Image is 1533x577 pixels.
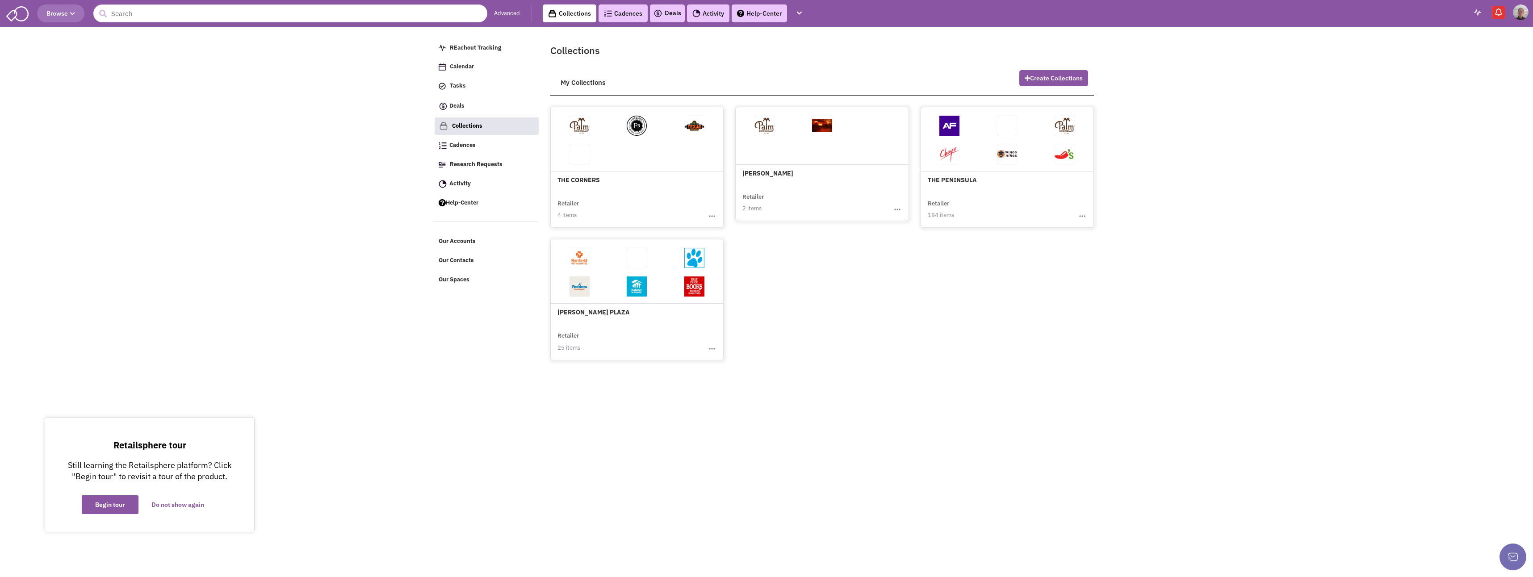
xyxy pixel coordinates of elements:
span: REachout Tracking [450,44,501,51]
img: icon-tasks.png [439,83,446,90]
a: Cadences [599,4,648,22]
a: Deals [434,97,538,116]
a: Cadences [434,137,538,154]
p: Retailsphere tour [63,440,236,451]
button: Browse [37,4,84,22]
span: Our Accounts [439,238,476,245]
div: Retailer [557,332,716,340]
span: Our Contacts [439,257,474,264]
img: icon-collection-lavender.png [439,121,448,130]
span: My Collections [556,74,610,91]
img: help.png [737,10,744,17]
span: Collections [452,122,482,130]
img: Will Roth [1513,4,1529,20]
img: Research.png [439,162,446,167]
img: www.chuys.com [939,144,959,164]
img: SmartAdmin [6,4,29,21]
img: Cadences_logo.png [439,142,447,149]
a: REachout Tracking [434,40,538,57]
span: 184 items [928,211,954,219]
div: Retailer [928,200,1087,208]
img: www.habitat.org [627,276,647,297]
a: Our Accounts [434,233,538,250]
span: Our Spaces [439,276,469,283]
button: Begin tour [82,495,138,514]
a: Our Contacts [434,252,538,269]
span: Browse [46,9,75,17]
img: icon-deals.svg [439,101,448,112]
img: Cadences_logo.png [604,10,612,17]
img: icon-collection-lavender-black.svg [548,9,557,18]
button: Create Collections [1019,70,1088,86]
input: Search [93,4,487,22]
span: 25 items [557,344,580,351]
img: help.png [439,199,446,206]
a: Our Spaces [434,272,538,288]
span: Activity [449,180,471,187]
a: Activity [687,4,729,22]
div: Retailer [742,193,901,201]
a: Help-Center [732,4,787,22]
span: Research Requests [450,160,503,168]
span: Cadences [449,142,476,149]
img: Activity.png [439,180,447,188]
div: Retailer [557,200,716,208]
a: Tasks [434,78,538,95]
h2: Collections [550,44,1094,57]
a: Help-Center [434,195,538,212]
span: 2 items [742,205,762,212]
img: icon-deals.svg [653,8,662,19]
button: Do not show again [138,495,218,514]
a: Calendar [434,59,538,75]
a: Research Requests [434,156,538,173]
a: Deals [653,8,681,19]
img: Activity.png [692,9,700,17]
img: www.chilis.com [1055,149,1075,159]
img: Calendar.png [439,63,446,71]
a: Collections [435,117,539,135]
a: Collections [543,4,596,22]
p: Still learning the Retailsphere platform? Click "Begin tour" to revisit a tour of the product. [63,460,236,482]
a: Activity [434,176,538,192]
span: 4 items [557,211,577,219]
span: Calendar [450,63,474,71]
span: Tasks [450,82,466,90]
a: Advanced [494,9,520,18]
